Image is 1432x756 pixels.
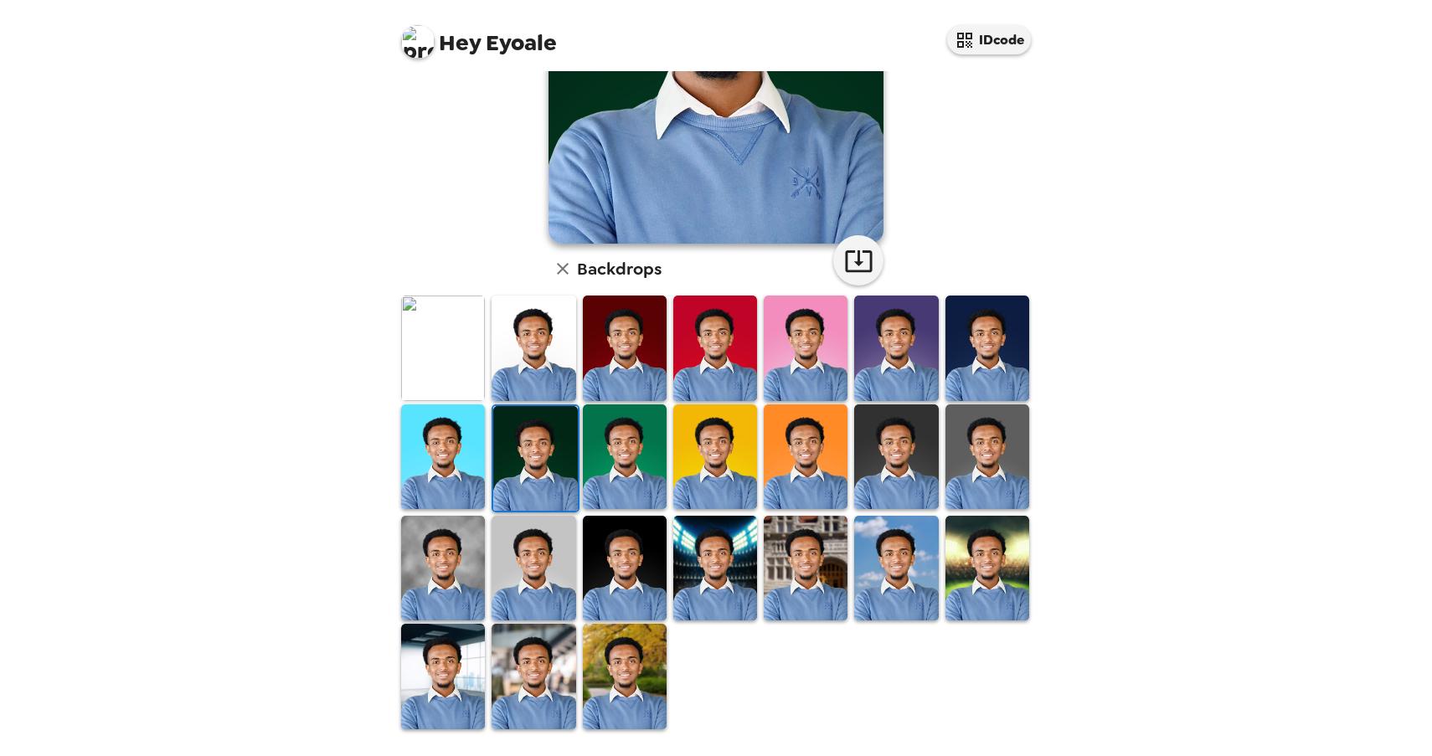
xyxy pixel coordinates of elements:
[401,25,435,59] img: profile pic
[947,25,1031,54] button: IDcode
[401,296,485,400] img: Original
[439,28,481,58] span: Hey
[401,17,557,54] span: Eyoale
[577,255,662,282] h6: Backdrops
